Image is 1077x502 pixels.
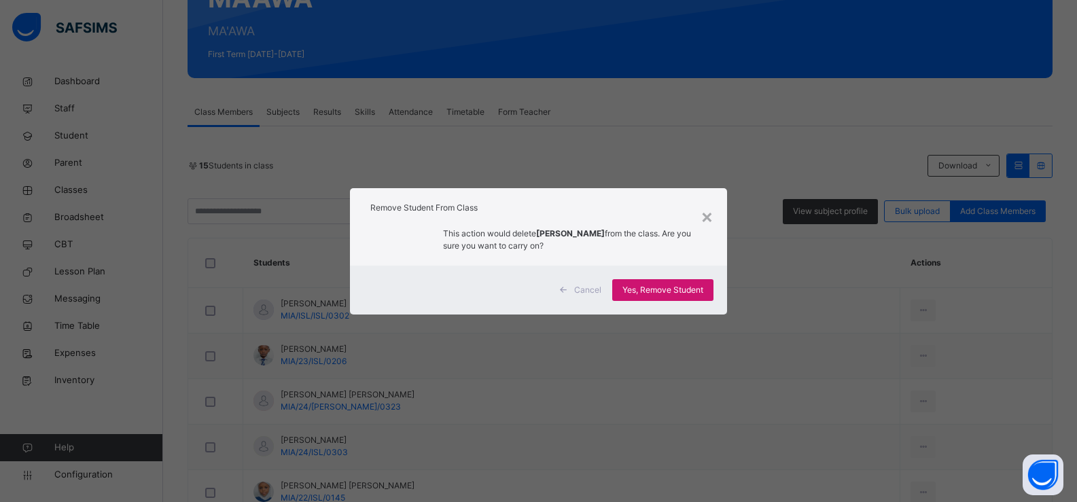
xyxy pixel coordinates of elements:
div: × [701,202,713,230]
span: Cancel [574,284,601,296]
span: Yes, Remove Student [622,284,703,296]
button: Open asap [1023,454,1063,495]
p: This action would delete from the class. Are you sure you want to carry on? [443,228,707,252]
strong: [PERSON_NAME] [536,228,605,238]
h1: Remove Student From Class [370,202,707,214]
